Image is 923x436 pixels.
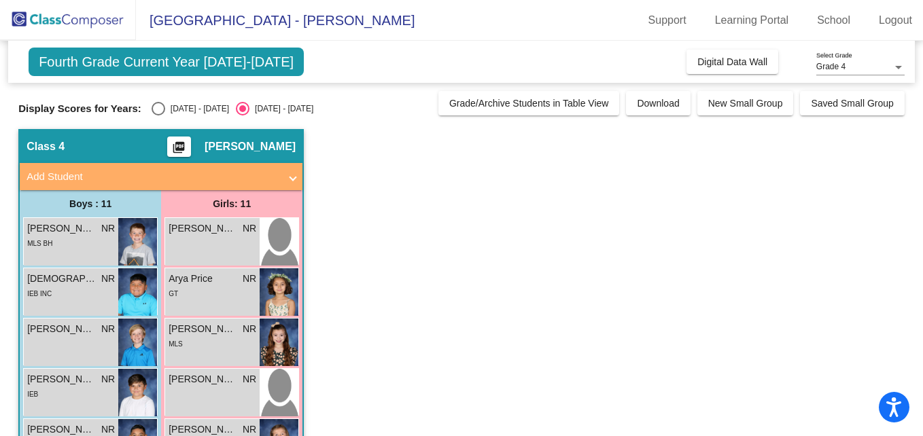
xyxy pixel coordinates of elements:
mat-icon: picture_as_pdf [171,141,187,160]
span: [PERSON_NAME] [205,140,296,153]
span: NR [101,221,115,236]
span: Grade/Archive Students in Table View [449,98,609,109]
span: NR [243,322,256,336]
span: [PERSON_NAME] [27,221,95,236]
div: Girls: 11 [161,190,302,217]
span: MLS BH [27,240,52,247]
span: NR [101,272,115,286]
button: Saved Small Group [800,91,904,115]
button: Print Students Details [167,137,191,157]
span: [PERSON_NAME] [169,372,237,386]
span: NR [243,372,256,386]
span: NR [101,372,115,386]
span: [GEOGRAPHIC_DATA] - [PERSON_NAME] [136,10,415,31]
span: Fourth Grade Current Year [DATE]-[DATE] [29,48,304,76]
mat-expansion-panel-header: Add Student [20,163,302,190]
a: School [806,10,861,31]
span: IEB [27,390,38,398]
button: Grade/Archive Students in Table View [438,91,620,115]
span: Digital Data Wall [697,56,767,67]
span: Saved Small Group [811,98,893,109]
span: MLS [169,340,183,348]
span: [PERSON_NAME] [169,322,237,336]
span: NR [243,272,256,286]
div: [DATE] - [DATE] [249,103,313,115]
span: Download [637,98,679,109]
button: Download [626,91,690,115]
span: IEB INC [27,290,52,297]
span: Arya Price [169,272,237,286]
span: Grade 4 [816,62,846,71]
a: Learning Portal [704,10,800,31]
span: Class 4 [27,140,65,153]
span: [PERSON_NAME] [169,221,237,236]
div: Boys : 11 [20,190,161,217]
span: Display Scores for Years: [18,103,141,115]
span: NR [101,322,115,336]
a: Logout [868,10,923,31]
mat-radio-group: Select an option [152,102,313,115]
div: [DATE] - [DATE] [165,103,229,115]
span: NR [243,221,256,236]
span: [PERSON_NAME] [27,322,95,336]
mat-panel-title: Add Student [27,169,279,185]
span: GT [169,290,178,297]
span: [DEMOGRAPHIC_DATA][PERSON_NAME] [27,272,95,286]
button: New Small Group [697,91,794,115]
span: [PERSON_NAME] [27,372,95,386]
button: Digital Data Wall [686,50,778,74]
a: Support [638,10,697,31]
span: New Small Group [708,98,783,109]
